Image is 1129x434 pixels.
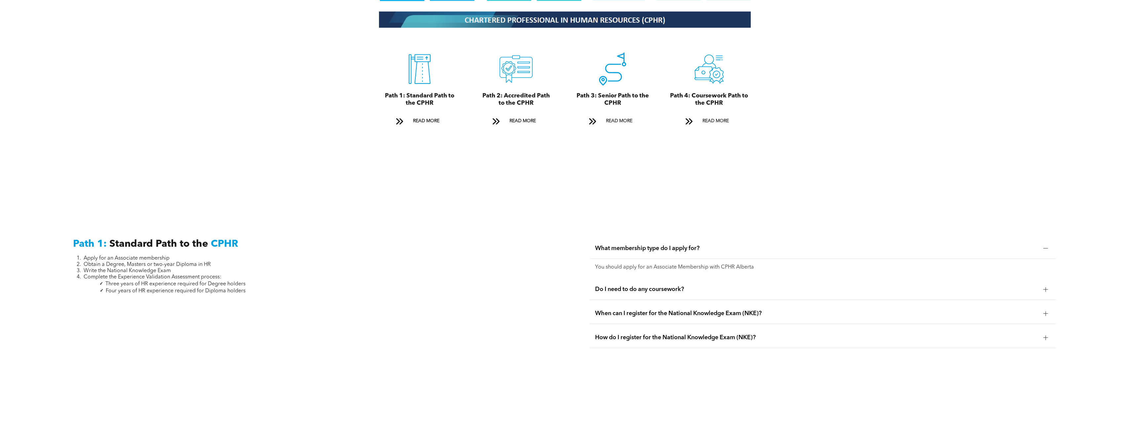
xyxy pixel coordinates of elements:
[411,115,442,127] span: READ MORE
[385,93,454,106] span: Path 1: Standard Path to the CPHR
[84,262,211,267] span: Obtain a Degree, Masters or two-year Diploma in HR
[604,115,635,127] span: READ MORE
[670,93,748,106] span: Path 4: Coursework Path to the CPHR
[488,115,545,127] a: READ MORE
[84,268,171,273] span: Write the National Knowledge Exam
[584,115,641,127] a: READ MORE
[595,334,1038,341] span: How do I register for the National Knowledge Exam (NKE)?
[482,93,550,106] span: Path 2: Accredited Path to the CPHR
[577,93,649,106] span: Path 3: Senior Path to the CPHR
[84,256,169,261] span: Apply for an Associate membership
[595,286,1038,293] span: Do I need to do any coursework?
[106,288,245,294] span: Four years of HR experience required for Diploma holders
[681,115,737,127] a: READ MORE
[595,245,1038,252] span: What membership type do I apply for?
[700,115,731,127] span: READ MORE
[507,115,538,127] span: READ MORE
[84,274,221,280] span: Complete the Experience Validation Assessment process:
[595,264,1051,271] p: You should apply for an Associate Membership with CPHR Alberta
[391,115,448,127] a: READ MORE
[105,281,245,287] span: Three years of HR experience required for Degree holders
[73,239,107,249] span: Path 1:
[595,310,1038,317] span: When can I register for the National Knowledge Exam (NKE)?
[211,239,238,249] span: CPHR
[109,239,208,249] span: Standard Path to the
